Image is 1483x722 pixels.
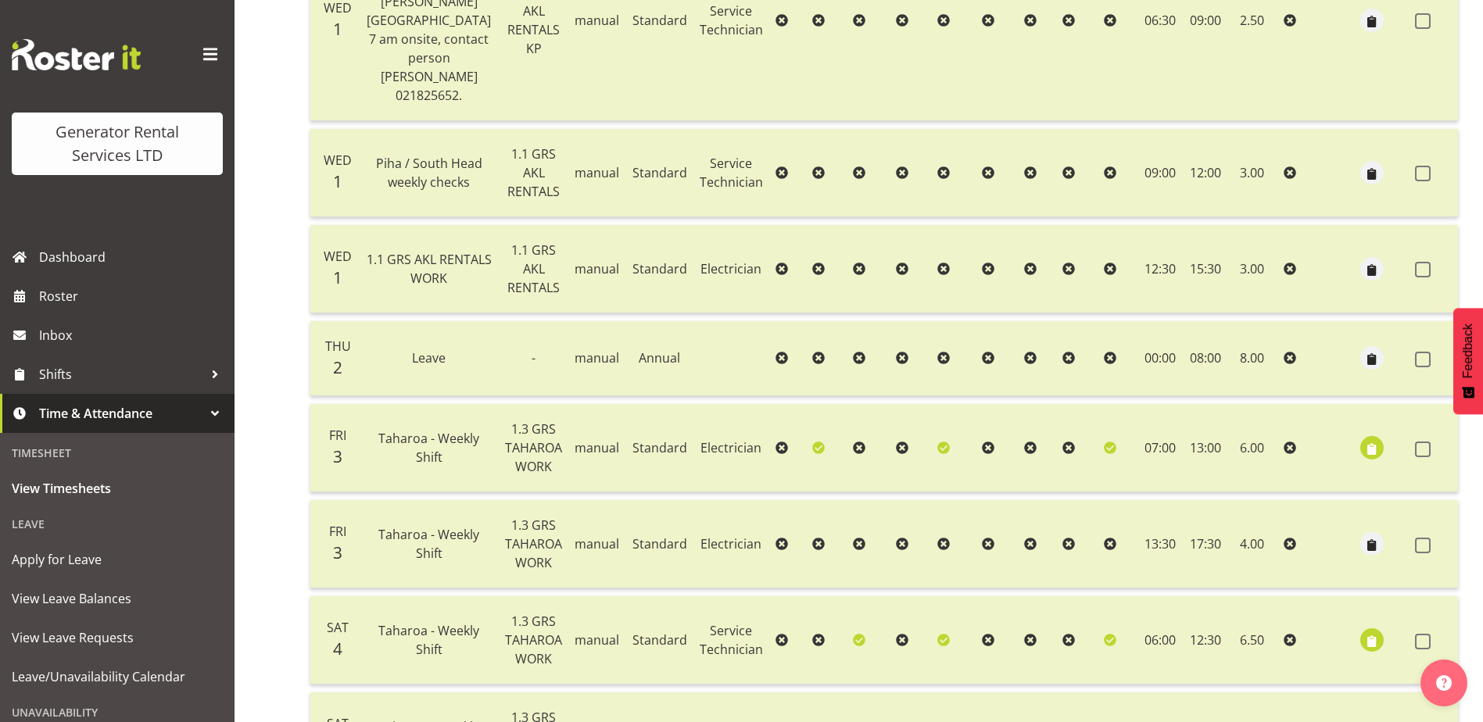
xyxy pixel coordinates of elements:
span: 1 [333,18,342,40]
span: Roster [39,284,227,308]
span: manual [575,631,619,649]
td: Standard [626,404,693,492]
td: 6.50 [1227,596,1277,684]
span: - [532,349,536,366]
td: 3.00 [1227,129,1277,217]
span: manual [575,535,619,552]
td: Standard [626,225,693,313]
span: Taharoa - Weekly Shift [378,526,479,562]
span: Dashboard [39,245,227,269]
td: 06:00 [1137,596,1184,684]
td: Standard [626,596,693,684]
span: Taharoa - Weekly Shift [378,622,479,658]
td: 09:00 [1137,129,1184,217]
a: View Leave Balances [4,579,231,618]
span: 1.3 GRS TAHAROA WORK [505,420,562,475]
span: 1.3 GRS TAHAROA WORK [505,613,562,667]
span: Electrician [700,439,761,456]
span: Electrician [700,260,761,277]
td: 08:00 [1184,321,1227,396]
td: 6.00 [1227,404,1277,492]
span: 1.1 GRS AKL RENTALS [507,145,560,200]
td: 8.00 [1227,321,1277,396]
a: Apply for Leave [4,540,231,579]
td: 12:30 [1184,596,1227,684]
span: Fri [329,427,346,444]
td: 00:00 [1137,321,1184,396]
span: View Leave Requests [12,626,223,649]
span: Time & Attendance [39,402,203,425]
td: Standard [626,129,693,217]
span: 1.3 GRS TAHAROA WORK [505,516,562,571]
span: Service Technician [700,622,763,658]
td: 15:30 [1184,225,1227,313]
td: 17:30 [1184,500,1227,588]
span: Wed [324,248,352,265]
div: Timesheet [4,437,231,469]
img: Rosterit website logo [12,39,141,70]
span: 1.1 GRS AKL RENTALS WORK [367,251,492,287]
a: View Timesheets [4,469,231,508]
span: View Leave Balances [12,587,223,610]
span: Service Technician [700,2,763,38]
span: 4 [333,638,342,659]
span: Service Technician [700,155,763,191]
span: manual [575,349,619,366]
span: Electrician [700,535,761,552]
td: 3.00 [1227,225,1277,313]
td: 13:30 [1137,500,1184,588]
td: 12:00 [1184,129,1227,217]
td: 12:30 [1137,225,1184,313]
td: 07:00 [1137,404,1184,492]
button: Feedback - Show survey [1453,308,1483,414]
span: manual [575,12,619,29]
span: Apply for Leave [12,548,223,571]
td: 13:00 [1184,404,1227,492]
div: Leave [4,508,231,540]
span: manual [575,260,619,277]
span: Feedback [1461,323,1475,378]
img: help-xxl-2.png [1436,675,1452,691]
span: Taharoa - Weekly Shift [378,430,479,466]
td: Standard [626,500,693,588]
span: 1.1 GRS AKL RENTALS [507,241,560,296]
span: Wed [324,152,352,169]
span: 1 [333,170,342,192]
span: Leave [412,349,446,366]
div: Generator Rental Services LTD [27,120,207,167]
td: Annual [626,321,693,396]
span: Piha / South Head weekly checks [376,155,482,191]
span: Leave/Unavailability Calendar [12,665,223,688]
span: View Timesheets [12,477,223,500]
span: Shifts [39,363,203,386]
a: View Leave Requests [4,618,231,657]
span: 3 [333,541,342,563]
span: Inbox [39,323,227,347]
span: manual [575,439,619,456]
td: 4.00 [1227,500,1277,588]
span: Fri [329,523,346,540]
span: manual [575,164,619,181]
span: 2 [333,356,342,378]
span: Sat [327,619,349,636]
span: 3 [333,445,342,467]
span: Thu [325,338,351,355]
a: Leave/Unavailability Calendar [4,657,231,696]
span: 1 [333,266,342,288]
